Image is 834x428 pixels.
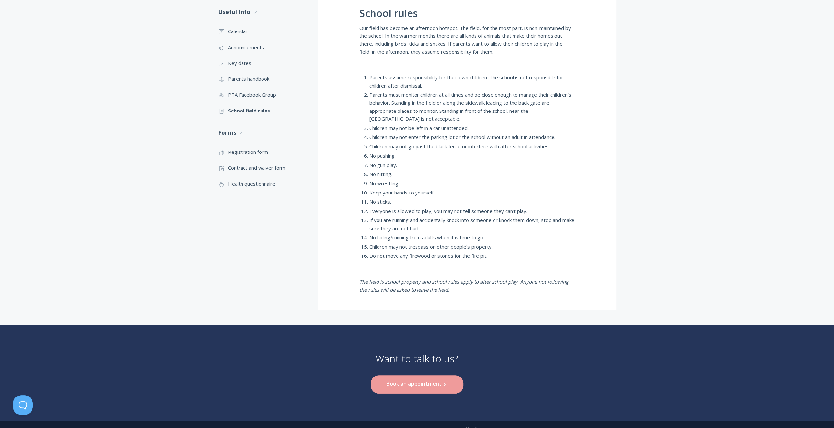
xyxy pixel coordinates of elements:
[218,71,304,87] a: Parents handbook
[359,24,574,56] p: Our field has become an afternoon hotspot. The field, for the most part, is non-maintained by the...
[218,176,304,192] a: Health questionnaire
[369,124,574,132] li: Children may not be left in a car unattended.
[369,161,574,169] li: No gun play.
[218,39,304,55] a: Announcements
[369,252,574,260] li: Do not move any firewood or stones for the fire pit.
[218,87,304,103] a: PTA Facebook Group
[369,234,574,241] li: No hiding/running from adults when it is time to go.
[359,8,574,19] h1: School rules
[369,216,574,232] li: If you are running and accidentally knock into someone or knock them down, stop and make sure the...
[218,144,304,160] a: Registration form
[369,142,574,150] li: Children may not go past the black fence or interfere with after school activities.
[369,207,574,215] li: Everyone is allowed to play, you may not tell someone they can’t play.
[369,189,574,196] li: Keep your hands to yourself.
[218,160,304,175] a: Contract and waiver form
[369,170,574,178] li: No hitting.
[369,198,574,206] li: No sticks.
[218,103,304,118] a: School field rules
[371,375,463,393] a: Book an appointment
[359,278,568,293] em: The field is school property and school rules apply to after school play. Anyone not following th...
[369,243,574,251] li: Children may not trespass on other people’s property.
[218,55,304,71] a: Key dates
[218,23,304,39] a: Calendar
[369,73,574,90] li: Parents assume responsibility for their own children. The school is not responsible for children ...
[369,179,574,187] li: No wrestling.
[13,395,33,415] iframe: Toggle Customer Support
[369,133,574,141] li: Children may not enter the parking lot or the school without an adult in attendance.
[369,91,574,123] li: Parents must monitor children at all times and be close enough to manage their children’s behavio...
[376,353,458,376] p: Want to talk to us?
[369,152,574,160] li: No pushing.
[218,3,304,21] a: Useful Info
[218,124,304,141] a: Forms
